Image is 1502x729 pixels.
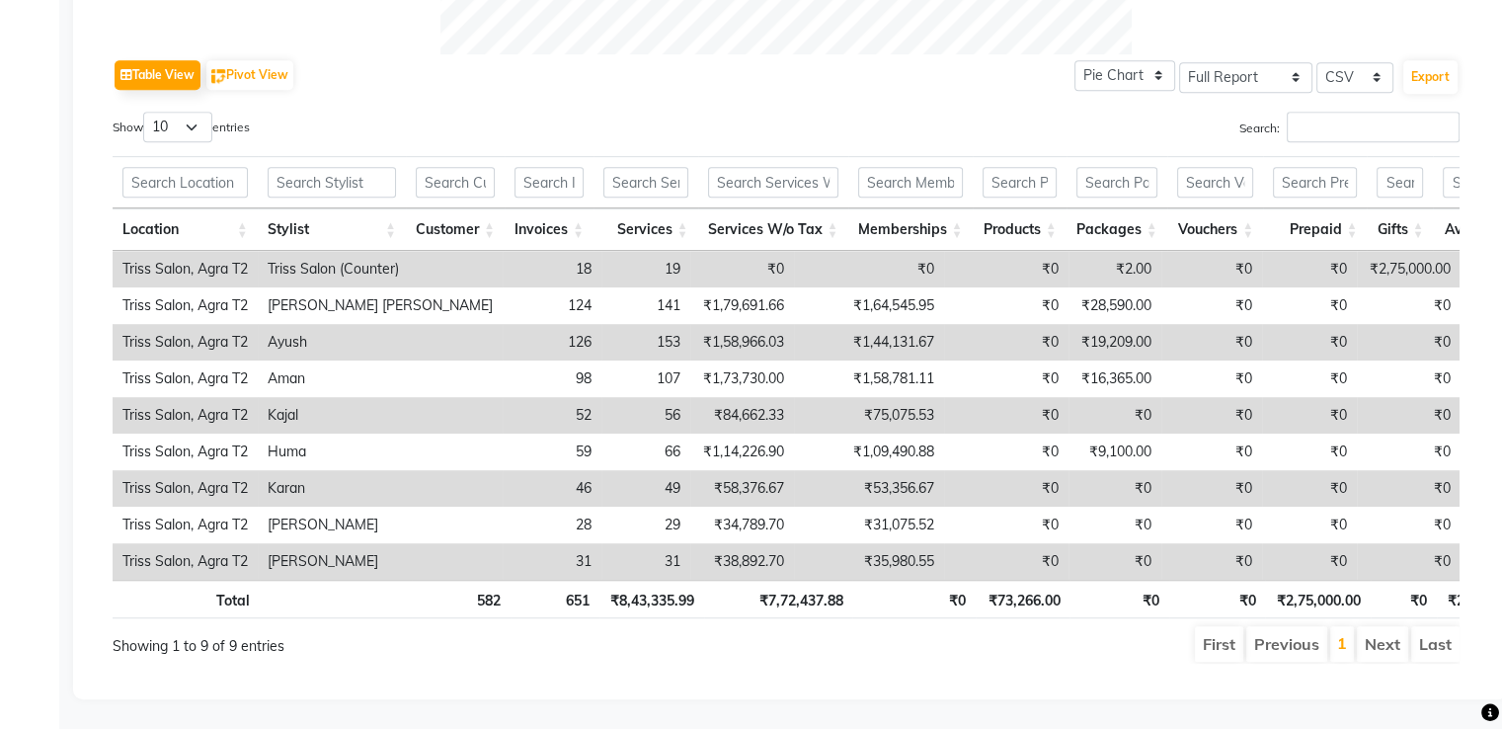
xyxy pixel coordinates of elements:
[690,361,794,397] td: ₹1,73,730.00
[1337,633,1347,653] a: 1
[514,167,584,198] input: Search Invoices
[794,507,944,543] td: ₹31,075.52
[944,507,1068,543] td: ₹0
[268,167,396,198] input: Search Stylist
[944,543,1068,580] td: ₹0
[794,470,944,507] td: ₹53,356.67
[1068,287,1161,324] td: ₹28,590.00
[113,251,258,287] td: Triss Salon, Agra T2
[698,208,848,251] th: Services W/o Tax: activate to sort column ascending
[113,324,258,361] td: Triss Salon, Agra T2
[794,543,944,580] td: ₹35,980.55
[944,251,1068,287] td: ₹0
[603,167,687,198] input: Search Services
[258,324,503,361] td: Ayush
[1262,324,1357,361] td: ₹0
[113,507,258,543] td: Triss Salon, Agra T2
[944,287,1068,324] td: ₹0
[505,208,593,251] th: Invoices: activate to sort column ascending
[1357,507,1461,543] td: ₹0
[1161,543,1262,580] td: ₹0
[1262,251,1357,287] td: ₹0
[258,434,503,470] td: Huma
[1262,434,1357,470] td: ₹0
[944,434,1068,470] td: ₹0
[1069,580,1169,618] th: ₹0
[503,397,601,434] td: 52
[704,580,852,618] th: ₹7,72,437.88
[1357,324,1461,361] td: ₹0
[1161,470,1262,507] td: ₹0
[601,251,690,287] td: 19
[1068,361,1161,397] td: ₹16,365.00
[1161,434,1262,470] td: ₹0
[690,251,794,287] td: ₹0
[511,580,599,618] th: 651
[143,112,212,142] select: Showentries
[1239,112,1460,142] label: Search:
[1371,580,1437,618] th: ₹0
[1068,543,1161,580] td: ₹0
[1357,287,1461,324] td: ₹0
[113,208,258,251] th: Location: activate to sort column ascending
[690,470,794,507] td: ₹58,376.67
[1377,167,1423,198] input: Search Gifts
[1357,470,1461,507] td: ₹0
[690,543,794,580] td: ₹38,892.70
[1262,470,1357,507] td: ₹0
[1161,397,1262,434] td: ₹0
[690,434,794,470] td: ₹1,14,226.90
[113,112,250,142] label: Show entries
[1357,251,1461,287] td: ₹2,75,000.00
[211,69,226,84] img: pivot.png
[1403,60,1458,94] button: Export
[122,167,248,198] input: Search Location
[1262,361,1357,397] td: ₹0
[794,251,944,287] td: ₹0
[258,287,503,324] td: [PERSON_NAME] [PERSON_NAME]
[1068,434,1161,470] td: ₹9,100.00
[858,167,963,198] input: Search Memberships
[1161,324,1262,361] td: ₹0
[1068,397,1161,434] td: ₹0
[794,397,944,434] td: ₹75,075.53
[944,361,1068,397] td: ₹0
[973,208,1067,251] th: Products: activate to sort column ascending
[944,470,1068,507] td: ₹0
[1263,208,1367,251] th: Prepaid: activate to sort column ascending
[794,324,944,361] td: ₹1,44,131.67
[601,287,690,324] td: 141
[794,434,944,470] td: ₹1,09,490.88
[206,60,293,90] button: Pivot View
[599,580,704,618] th: ₹8,43,335.99
[944,324,1068,361] td: ₹0
[983,167,1057,198] input: Search Products
[1262,507,1357,543] td: ₹0
[1287,112,1460,142] input: Search:
[113,287,258,324] td: Triss Salon, Agra T2
[1265,580,1370,618] th: ₹2,75,000.00
[852,580,976,618] th: ₹0
[503,251,601,287] td: 18
[113,361,258,397] td: Triss Salon, Agra T2
[593,208,697,251] th: Services: activate to sort column ascending
[416,167,495,198] input: Search Customer
[503,470,601,507] td: 46
[258,251,503,287] td: Triss Salon (Counter)
[601,397,690,434] td: 56
[601,470,690,507] td: 49
[258,208,406,251] th: Stylist: activate to sort column ascending
[258,543,503,580] td: [PERSON_NAME]
[1161,251,1262,287] td: ₹0
[1161,287,1262,324] td: ₹0
[1068,324,1161,361] td: ₹19,209.00
[1273,167,1357,198] input: Search Prepaid
[1068,251,1161,287] td: ₹2.00
[503,287,601,324] td: 124
[1262,397,1357,434] td: ₹0
[601,543,690,580] td: 31
[1068,507,1161,543] td: ₹0
[1068,470,1161,507] td: ₹0
[406,208,505,251] th: Customer: activate to sort column ascending
[503,507,601,543] td: 28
